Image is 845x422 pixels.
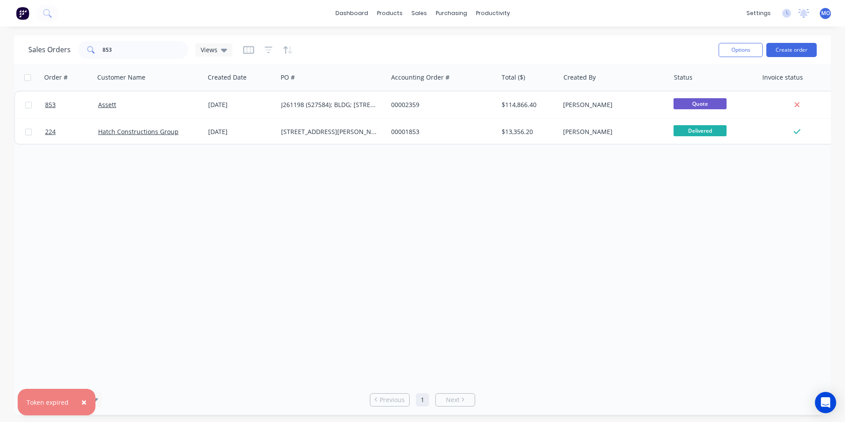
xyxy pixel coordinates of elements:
[201,45,217,54] span: Views
[719,43,763,57] button: Options
[563,127,661,136] div: [PERSON_NAME]
[416,393,429,407] a: Page 1 is your current page
[16,7,29,20] img: Factory
[472,7,514,20] div: productivity
[446,395,460,404] span: Next
[208,127,274,136] div: [DATE]
[208,73,247,82] div: Created Date
[370,395,409,404] a: Previous page
[103,41,189,59] input: Search...
[563,100,661,109] div: [PERSON_NAME]
[502,100,553,109] div: $114,866.40
[502,127,553,136] div: $13,356.20
[44,73,68,82] div: Order #
[281,127,379,136] div: [STREET_ADDRESS][PERSON_NAME] | Bondi
[380,395,405,404] span: Previous
[742,7,775,20] div: settings
[815,392,836,413] div: Open Intercom Messenger
[766,43,817,57] button: Create order
[72,391,95,413] button: Close
[331,7,373,20] a: dashboard
[674,125,727,136] span: Delivered
[431,7,472,20] div: purchasing
[821,9,830,17] span: MO
[27,398,69,407] div: Token expired
[28,46,71,54] h1: Sales Orders
[762,73,803,82] div: Invoice status
[45,100,56,109] span: 853
[208,100,274,109] div: [DATE]
[391,127,489,136] div: 00001853
[281,100,379,109] div: J261198 (527584); BLDG; [STREET_ADDRESS]
[366,393,479,407] ul: Pagination
[281,73,295,82] div: PO #
[502,73,525,82] div: Total ($)
[373,7,407,20] div: products
[391,100,489,109] div: 00002359
[45,92,98,118] a: 853
[81,396,87,408] span: ×
[674,73,693,82] div: Status
[563,73,596,82] div: Created By
[391,73,449,82] div: Accounting Order #
[45,127,56,136] span: 224
[45,119,98,145] a: 224
[674,98,727,109] span: Quote
[407,7,431,20] div: sales
[436,395,475,404] a: Next page
[97,73,145,82] div: Customer Name
[98,127,179,136] a: Hatch Constructions Group
[98,100,116,109] a: Assett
